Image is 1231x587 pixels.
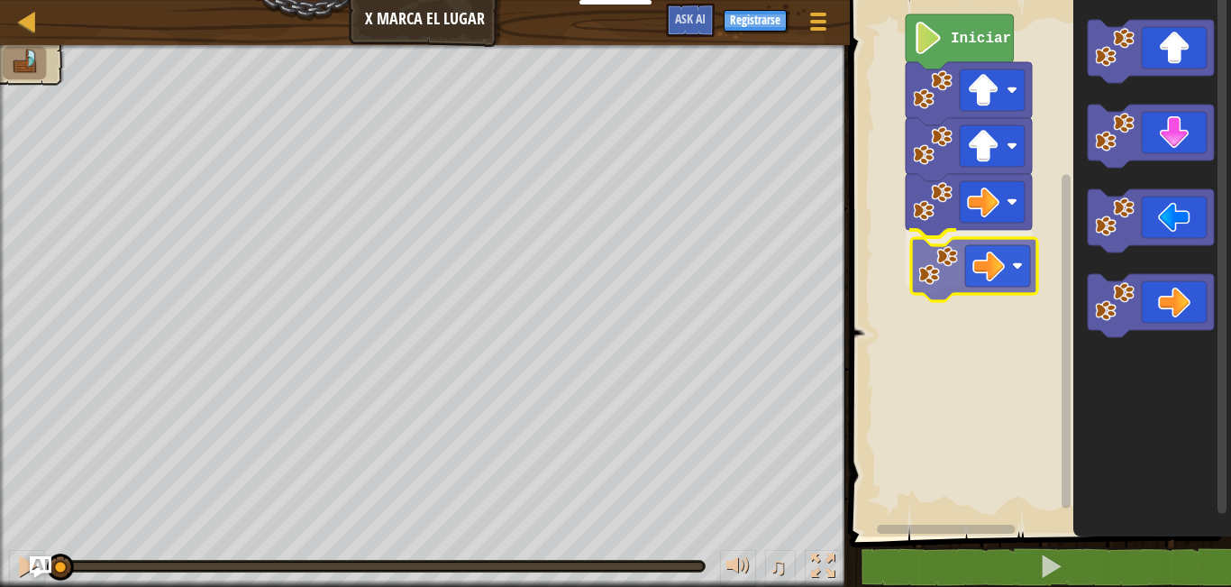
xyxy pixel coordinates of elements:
button: Ask AI [666,4,715,37]
button: Registrarse [724,10,787,32]
button: Mostrar menú del juego [796,4,841,46]
span: Ask AI [675,10,706,27]
text: Iniciar [951,31,1011,47]
span: ♫ [769,553,787,580]
button: Alterna pantalla completa. [805,550,841,587]
button: ♫ [765,550,796,587]
button: Ajustar volúmen [720,550,756,587]
li: Go to the raft. [3,46,46,79]
button: Ask AI [30,556,51,578]
button: Ctrl + P: Pause [9,550,45,587]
